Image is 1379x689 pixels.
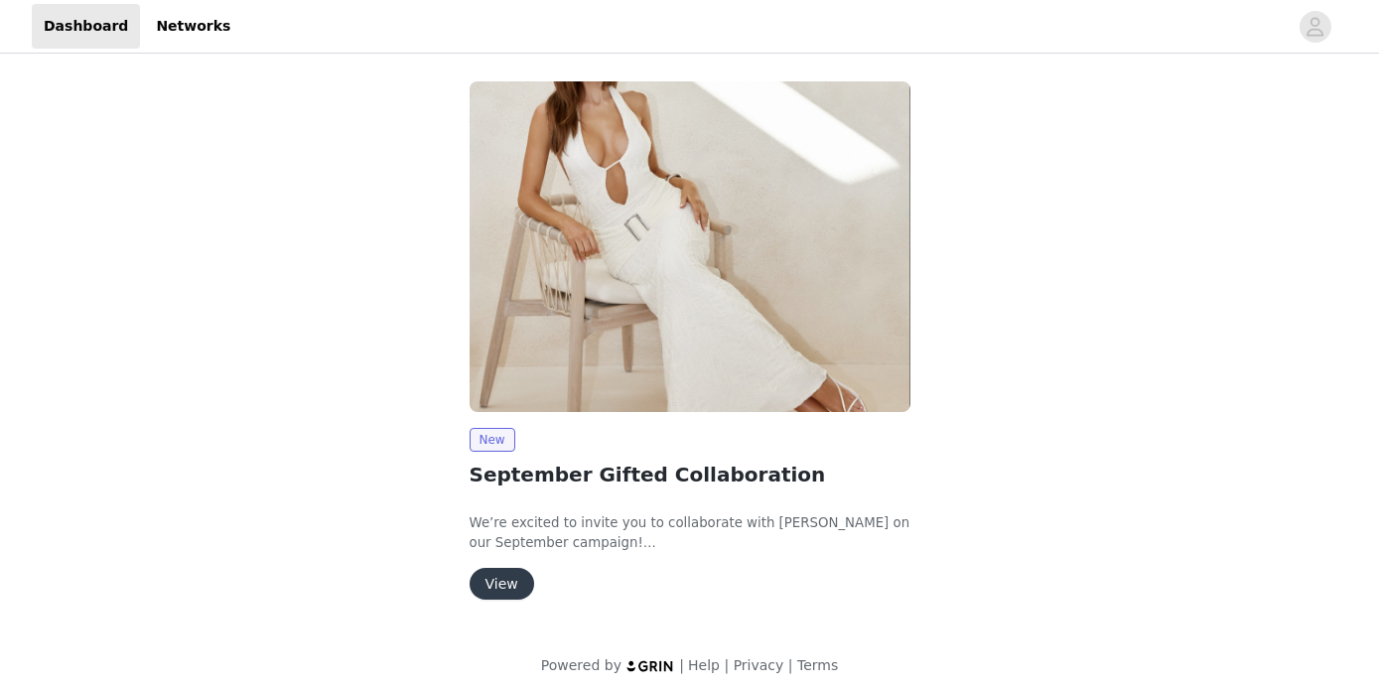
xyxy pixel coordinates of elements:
[32,4,140,49] a: Dashboard
[144,4,242,49] a: Networks
[541,657,621,673] span: Powered by
[788,657,793,673] span: |
[470,577,534,592] a: View
[688,657,720,673] a: Help
[470,428,515,452] span: New
[470,460,910,489] h2: September Gifted Collaboration
[470,568,534,600] button: View
[679,657,684,673] span: |
[724,657,729,673] span: |
[1306,11,1324,43] div: avatar
[797,657,838,673] a: Terms
[625,659,675,672] img: logo
[470,515,910,550] span: We’re excited to invite you to collaborate with [PERSON_NAME] on our September campaign!
[470,81,910,412] img: Peppermayo EU
[734,657,784,673] a: Privacy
